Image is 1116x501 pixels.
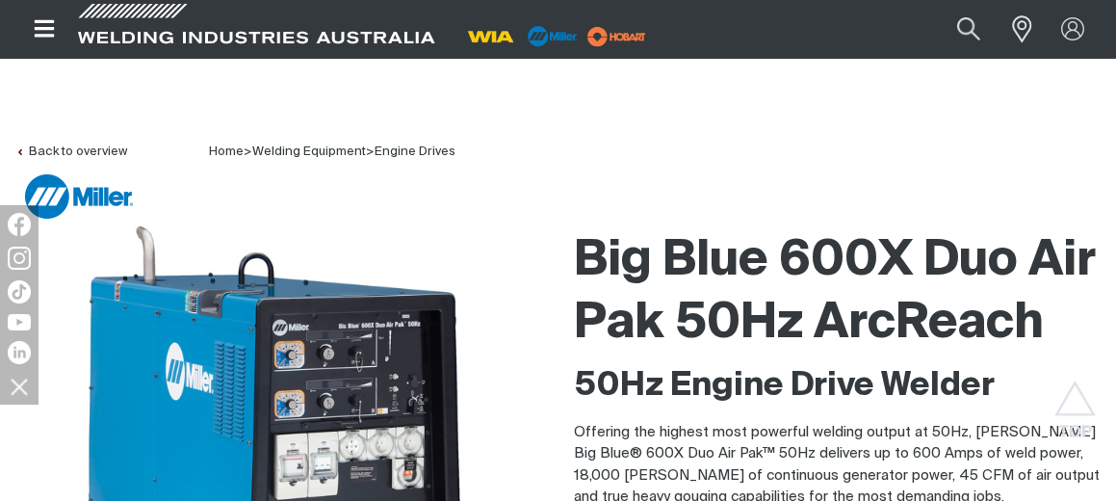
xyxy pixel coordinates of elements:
img: miller [582,22,652,51]
img: Instagram [8,247,31,270]
span: > [244,145,252,158]
a: Home [209,145,244,158]
button: Search products [936,8,1001,51]
img: LinkedIn [8,341,31,364]
h1: Big Blue 600X Duo Air Pak 50Hz ArcReach [574,230,1102,356]
a: Engine Drives [375,145,455,158]
h2: 50Hz Engine Drive Welder [574,365,1102,408]
img: TikTok [8,280,31,303]
button: Scroll to top [1053,381,1097,424]
a: Welding Equipment [252,145,366,158]
input: Product name or item number... [912,8,1001,51]
img: YouTube [8,314,31,330]
a: Back to overview of Engine Drive Welders [15,145,127,158]
a: miller [582,29,652,43]
span: > [366,145,375,158]
img: hide socials [3,370,36,403]
img: Facebook [8,213,31,236]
